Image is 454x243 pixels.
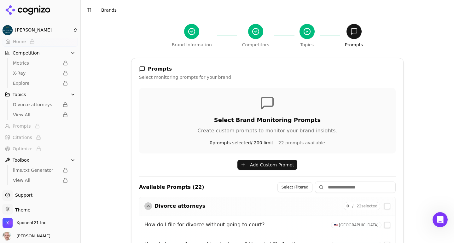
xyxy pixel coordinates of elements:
span: 0 [346,204,349,209]
button: Add Custom Prompt [237,160,297,170]
span: Xponent21 Inc [16,220,46,226]
span: Optimize [13,146,32,152]
h4: Available Prompts ( 22 ) [139,183,204,191]
p: The team can also help [31,8,79,14]
textarea: Message… [5,172,121,183]
span: Metrics [13,60,59,66]
div: Close [111,3,122,14]
button: Divorce attorneys [144,202,205,210]
span: 0 prompts selected / 200 limit [210,140,273,146]
div: Thank you very much for reaching out, and apologies for the inconvenience. The initial setup proc... [10,61,98,116]
div: Alp says… [5,36,121,50]
img: US [334,224,338,226]
span: Topics [13,91,26,98]
b: Alp [41,38,48,42]
button: Home [99,3,111,14]
button: Send a message… [108,183,118,193]
button: Upload attachment [30,185,35,190]
span: Explore [13,80,59,86]
span: Competition [13,50,40,56]
button: Start recording [40,185,45,190]
div: Hi Will, [10,54,98,61]
button: Toolbox [3,155,78,165]
span: Theme [13,207,30,212]
h3: Select Brand Monitoring Prompts [147,116,388,124]
div: Our usual reply time 🕒 [10,15,98,27]
nav: breadcrumb [101,7,117,13]
button: Open user button [3,232,50,240]
span: 22 selected [344,202,380,210]
b: A few minutes [15,21,51,26]
div: Hi Will,I'm happy to let you know that you should now access to your data. Thanks for your patien... [5,133,103,183]
img: McKinley Irvin [3,25,13,35]
span: View All [13,112,59,118]
span: / [352,204,353,209]
div: We’ll keep you updated on progress. Thank you for your patience. [10,116,98,128]
span: Prompts [13,123,31,129]
span: llms.txt Generator [13,167,59,173]
img: Profile image for Alp [33,37,39,43]
span: 22 prompts available [278,140,325,146]
span: Home [13,38,26,45]
div: Prompts [139,66,396,72]
div: Alp says… [5,133,121,197]
img: Xponent21 Inc [3,218,13,228]
div: Prompts [345,42,363,48]
span: Divorce attorneys [13,101,59,108]
h1: Cognie [31,3,48,8]
iframe: Intercom live chat [433,212,448,227]
div: Topics [300,42,314,48]
button: Emoji picker [10,185,15,190]
span: [GEOGRAPHIC_DATA] [331,222,381,228]
span: View All [13,177,59,183]
img: Profile image for Cognie [18,3,28,14]
p: How do I file for divorce without going to court? [144,221,327,229]
div: Alp says… [5,50,121,133]
div: joined the conversation [41,37,93,43]
div: Select monitoring prompts for your brand [139,74,396,80]
span: Support [13,192,32,198]
button: Gif picker [20,185,25,190]
span: [PERSON_NAME] [15,27,70,33]
div: Competitors [242,42,269,48]
p: Create custom prompts to monitor your brand insights. [147,127,388,135]
button: go back [4,3,16,14]
span: Toolbox [13,157,29,163]
span: [PERSON_NAME] [14,233,50,239]
div: Brand Information [172,42,212,48]
button: Select Filtered [277,182,312,192]
span: X-Ray [13,70,59,76]
div: Hi Will, I'm happy to let you know that you should now access to your data. Thanks for your patie... [10,136,98,180]
button: Topics [3,90,78,100]
div: Hi Will,Thank you very much for reaching out, and apologies for the inconvenience. The initial se... [5,50,103,132]
button: Open organization switcher [3,218,46,228]
button: Competition [3,48,78,58]
img: Will Melton [3,232,11,240]
span: Citations [13,134,32,141]
span: Brands [101,8,117,13]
